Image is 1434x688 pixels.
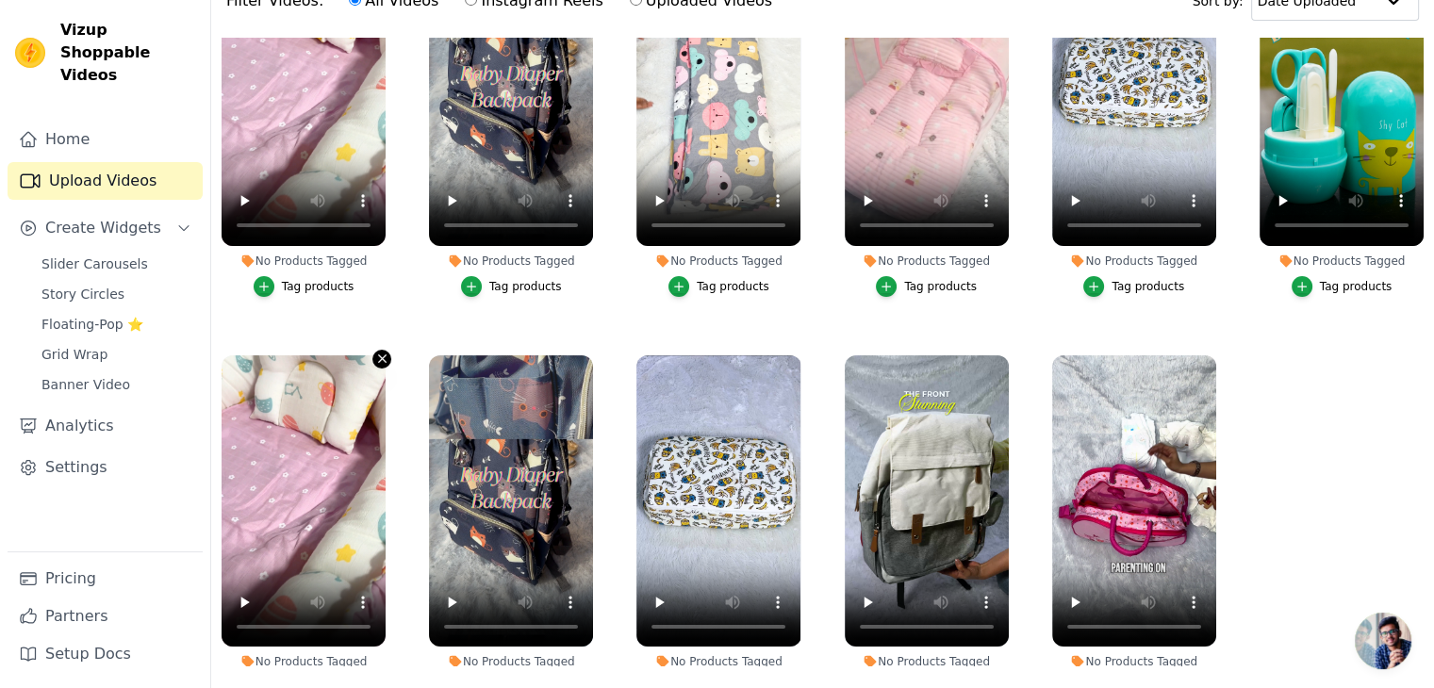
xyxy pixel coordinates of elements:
div: No Products Tagged [636,254,800,269]
a: Grid Wrap [30,341,203,368]
div: No Products Tagged [222,254,386,269]
a: Settings [8,449,203,486]
button: Tag products [1292,276,1393,297]
button: Video Delete [372,350,391,369]
button: Tag products [668,276,769,297]
div: Tag products [282,279,354,294]
button: Tag products [1083,276,1184,297]
button: Create Widgets [8,209,203,247]
div: No Products Tagged [845,254,1009,269]
div: Tag products [489,279,562,294]
button: Tag products [461,276,562,297]
span: Grid Wrap [41,345,107,364]
button: Tag products [254,276,354,297]
span: Slider Carousels [41,254,148,273]
div: Tag products [1112,279,1184,294]
div: No Products Tagged [1260,254,1424,269]
a: Analytics [8,407,203,445]
a: Partners [8,598,203,635]
div: No Products Tagged [429,654,593,669]
div: No Products Tagged [1052,654,1216,669]
span: Create Widgets [45,217,161,239]
div: No Products Tagged [429,254,593,269]
span: Story Circles [41,285,124,303]
a: Open chat [1355,613,1411,669]
div: Tag products [697,279,769,294]
a: Home [8,121,203,158]
button: Tag products [876,276,977,297]
div: No Products Tagged [845,654,1009,669]
div: Tag products [1320,279,1393,294]
div: No Products Tagged [222,654,386,669]
div: Tag products [904,279,977,294]
a: Setup Docs [8,635,203,673]
img: Vizup [15,38,45,68]
a: Story Circles [30,281,203,307]
a: Slider Carousels [30,251,203,277]
span: Banner Video [41,375,130,394]
a: Banner Video [30,371,203,398]
div: No Products Tagged [1052,254,1216,269]
span: Floating-Pop ⭐ [41,315,143,334]
div: No Products Tagged [636,654,800,669]
a: Upload Videos [8,162,203,200]
span: Vizup Shoppable Videos [60,19,195,87]
a: Floating-Pop ⭐ [30,311,203,337]
a: Pricing [8,560,203,598]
